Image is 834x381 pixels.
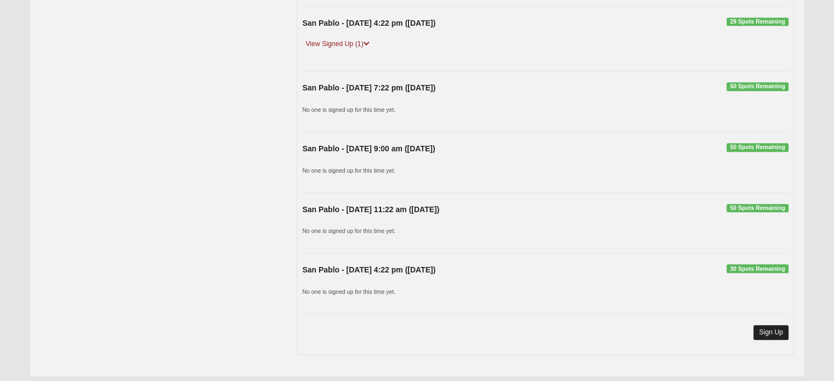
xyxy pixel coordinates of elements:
strong: San Pablo - [DATE] 11:22 am ([DATE]) [302,205,439,214]
span: 50 Spots Remaining [727,204,788,213]
span: 50 Spots Remaining [727,143,788,152]
a: View Signed Up (1) [302,38,372,50]
strong: San Pablo - [DATE] 4:22 pm ([DATE]) [302,265,435,274]
span: 29 Spots Remaining [727,18,788,26]
span: 50 Spots Remaining [727,82,788,91]
span: 30 Spots Remaining [727,264,788,273]
small: No one is signed up for this time yet. [302,228,395,234]
small: No one is signed up for this time yet. [302,288,395,295]
small: No one is signed up for this time yet. [302,167,395,174]
a: Sign Up [753,325,788,340]
strong: San Pablo - [DATE] 4:22 pm ([DATE]) [302,19,435,27]
strong: San Pablo - [DATE] 9:00 am ([DATE]) [302,144,435,153]
strong: San Pablo - [DATE] 7:22 pm ([DATE]) [302,83,435,92]
small: No one is signed up for this time yet. [302,106,395,113]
